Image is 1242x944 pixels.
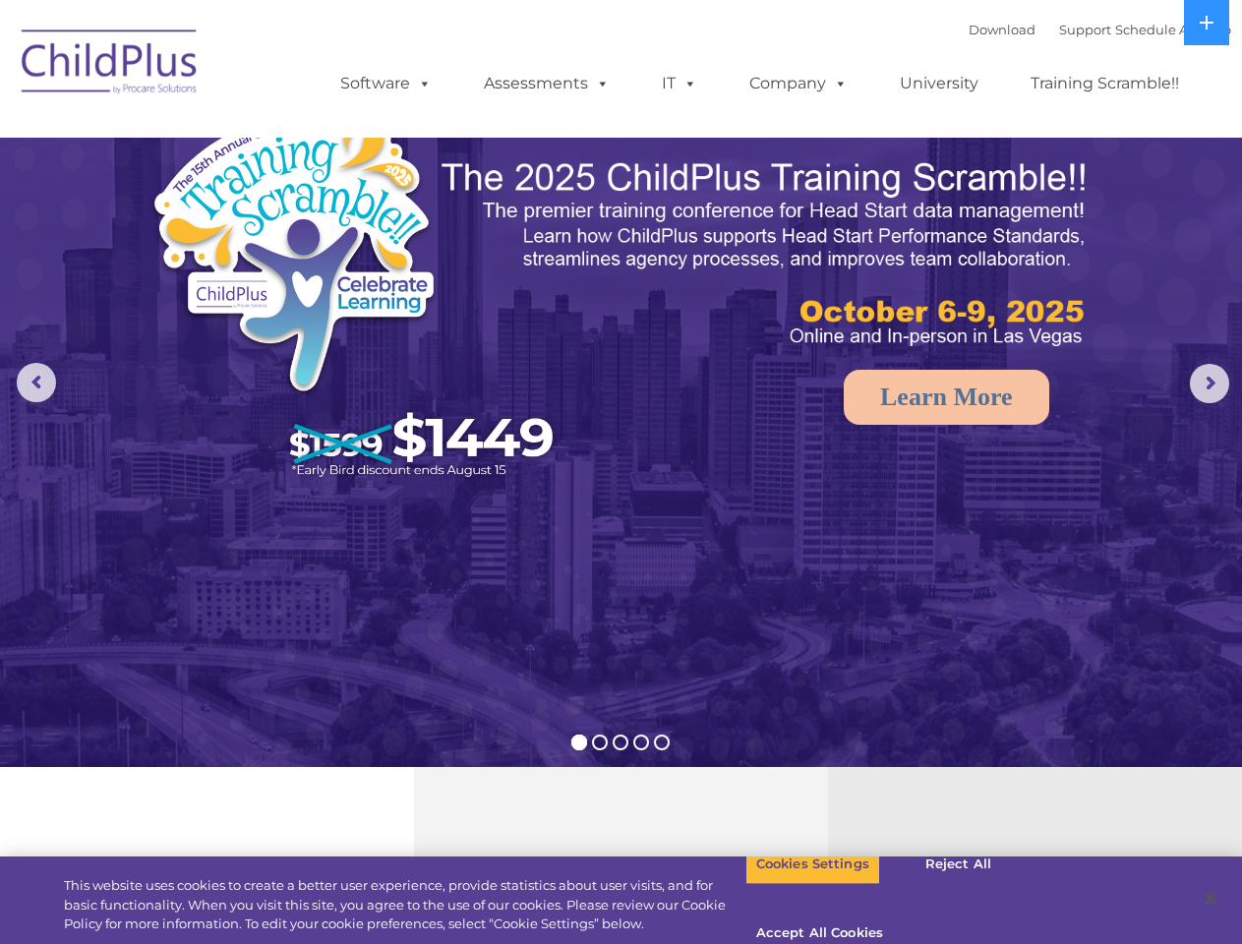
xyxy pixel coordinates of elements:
span: Last name [273,130,333,145]
img: ChildPlus by Procare Solutions [12,16,208,114]
span: Phone number [273,210,357,225]
div: This website uses cookies to create a better user experience, provide statistics about user visit... [64,876,745,934]
a: Support [1059,22,1111,37]
a: Company [730,64,867,103]
a: IT [642,64,717,103]
font: | [969,22,1231,37]
button: Close [1189,877,1232,920]
a: Learn More [844,370,1049,425]
button: Reject All [897,844,1020,885]
a: Download [969,22,1035,37]
button: Cookies Settings [745,844,880,885]
a: Schedule A Demo [1115,22,1231,37]
a: University [880,64,998,103]
a: Assessments [464,64,629,103]
a: Software [321,64,451,103]
a: Training Scramble!! [1011,64,1199,103]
